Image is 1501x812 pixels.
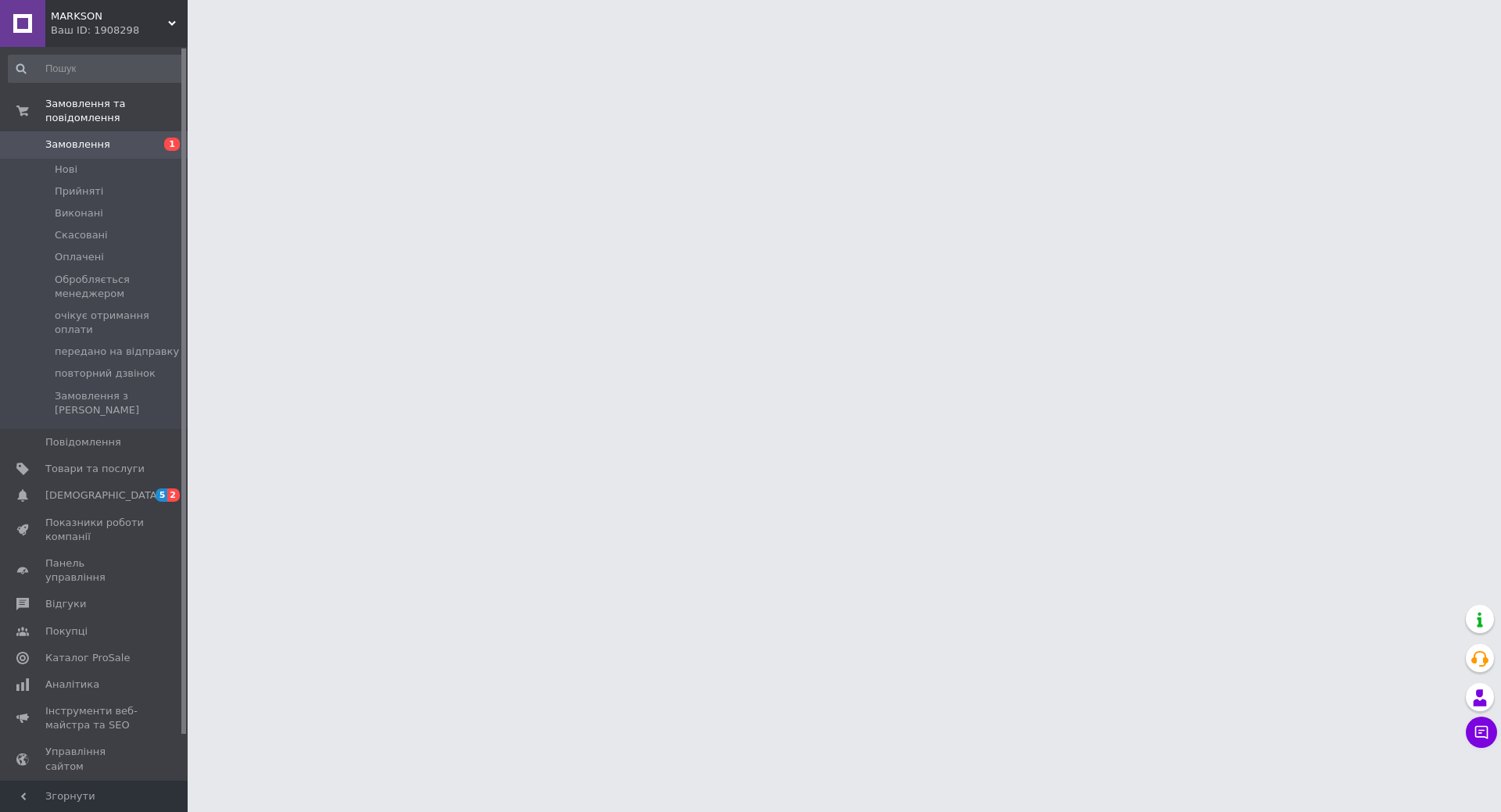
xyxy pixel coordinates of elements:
span: MARKSON [51,9,168,23]
span: Інструменти веб-майстра та SEO [45,704,145,732]
span: Каталог ProSale [45,651,130,665]
span: Панель управління [45,556,145,585]
span: передано на відправку [55,345,179,359]
span: Нові [55,163,77,177]
input: Пошук [8,55,184,83]
span: 5 [156,488,168,502]
span: очікує отримання оплати [55,309,183,337]
span: 1 [164,138,180,151]
span: Показники роботи компанії [45,516,145,544]
span: Виконані [55,206,103,220]
button: Чат з покупцем [1466,717,1497,748]
span: Замовлення та повідомлення [45,97,188,125]
span: Замовлення з [PERSON_NAME] [55,389,183,417]
span: Оплачені [55,250,104,264]
span: Аналітика [45,678,99,692]
span: Покупці [45,624,88,639]
span: Повідомлення [45,435,121,449]
span: повторний дзвінок [55,367,156,381]
span: Замовлення [45,138,110,152]
span: Прийняті [55,184,103,199]
span: Відгуки [45,597,86,611]
span: Обробляється менеджером [55,273,183,301]
span: Управління сайтом [45,745,145,773]
span: 2 [167,488,180,502]
div: Ваш ID: 1908298 [51,23,188,38]
span: [DEMOGRAPHIC_DATA] [45,488,161,503]
span: Скасовані [55,228,108,242]
span: Товари та послуги [45,462,145,476]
